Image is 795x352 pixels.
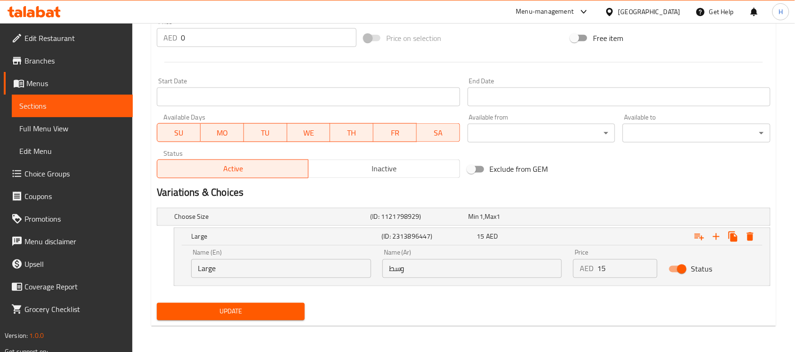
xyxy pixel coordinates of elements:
span: Update [164,306,297,318]
button: SU [157,123,201,142]
div: Expand [157,208,770,225]
a: Edit Menu [12,140,133,162]
div: [GEOGRAPHIC_DATA] [618,7,681,17]
span: SA [421,126,456,140]
h5: (ID: 1121798929) [371,212,465,222]
span: 1 [479,211,483,223]
button: Inactive [308,160,460,178]
button: Add new choice [708,228,725,245]
span: Price on selection [386,32,442,44]
span: Upsell [24,258,125,270]
a: Menus [4,72,133,95]
h2: Variations & Choices [157,186,771,200]
span: Menus [26,78,125,89]
span: Coverage Report [24,281,125,292]
span: Inactive [312,162,456,176]
span: Free item [593,32,623,44]
button: TU [244,123,287,142]
span: Edit Restaurant [24,32,125,44]
a: Full Menu View [12,117,133,140]
button: FR [373,123,417,142]
div: Menu-management [516,6,574,17]
span: Exclude from GEM [490,164,548,175]
span: Version: [5,329,28,342]
span: TH [334,126,370,140]
p: AED [580,263,593,274]
span: Promotions [24,213,125,224]
button: Add choice group [691,228,708,245]
a: Coupons [4,185,133,208]
button: Update [157,303,305,320]
h5: Choose Size [174,212,366,222]
button: TH [330,123,373,142]
a: Choice Groups [4,162,133,185]
span: Coupons [24,191,125,202]
a: Edit Restaurant [4,27,133,49]
button: Active [157,160,308,178]
span: H [779,7,783,17]
a: Menu disclaimer [4,230,133,253]
span: 1.0.0 [29,329,44,342]
button: Delete Large [742,228,759,245]
p: AED [163,32,177,43]
div: ​ [468,124,616,143]
span: 1 [497,211,501,223]
a: Promotions [4,208,133,230]
span: Branches [24,55,125,66]
button: MO [201,123,244,142]
button: Clone new choice [725,228,742,245]
input: Please enter price [181,28,357,47]
span: Grocery Checklist [24,304,125,315]
a: Upsell [4,253,133,275]
input: Please enter price [597,259,657,278]
span: MO [204,126,240,140]
span: Max [485,211,496,223]
span: Edit Menu [19,145,125,157]
div: , [469,212,563,222]
a: Coverage Report [4,275,133,298]
span: SU [161,126,197,140]
div: Expand [174,228,770,245]
a: Sections [12,95,133,117]
span: Choice Groups [24,168,125,179]
div: ​ [623,124,771,143]
span: Sections [19,100,125,112]
button: SA [417,123,460,142]
h5: Large [191,232,378,241]
span: Full Menu View [19,123,125,134]
span: Menu disclaimer [24,236,125,247]
input: Enter name En [191,259,371,278]
span: Min [469,211,479,223]
input: Enter name Ar [382,259,562,278]
span: WE [291,126,327,140]
span: Active [161,162,305,176]
button: WE [287,123,331,142]
span: FR [377,126,413,140]
span: 15 [477,231,485,243]
span: TU [248,126,284,140]
a: Grocery Checklist [4,298,133,320]
span: AED [486,231,498,243]
h5: (ID: 2313896447) [382,232,473,241]
span: Status [691,264,712,275]
a: Branches [4,49,133,72]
